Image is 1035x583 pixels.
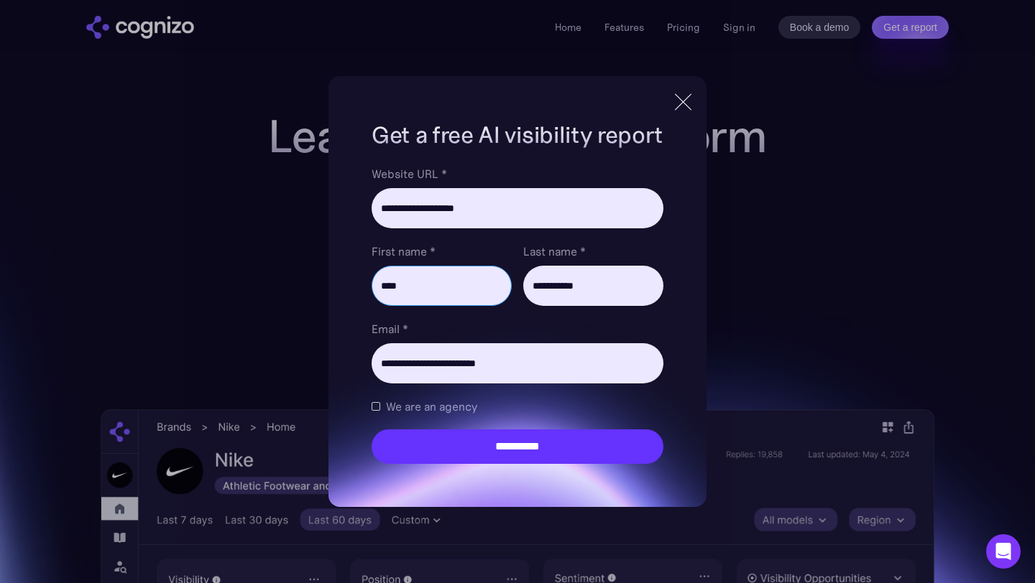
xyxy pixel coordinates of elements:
[372,243,512,260] label: First name *
[372,320,663,337] label: Email *
[986,534,1021,569] div: Open Intercom Messenger
[386,398,477,415] span: We are an agency
[523,243,663,260] label: Last name *
[372,165,663,464] form: Brand Report Form
[372,165,663,182] label: Website URL *
[372,119,663,151] h1: Get a free AI visibility report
